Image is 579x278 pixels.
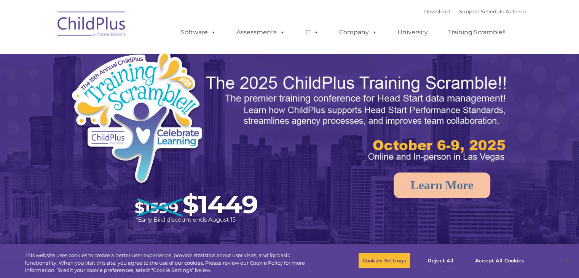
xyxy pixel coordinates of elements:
[332,25,385,40] a: Company
[390,25,435,40] a: University
[440,25,513,40] a: Training Scramble!!
[25,252,319,274] div: This website uses cookies to create a better user experience, provide statistics about user visit...
[54,6,130,44] img: ChildPlus by Procare Solutions
[394,173,490,198] a: Learn More
[106,81,138,87] span: Phone number
[106,50,129,56] span: Last name
[358,252,410,268] button: Cookies Settings
[229,25,293,40] a: Assessments
[173,25,224,40] a: Software
[424,8,526,14] font: |
[459,8,479,14] a: Support
[298,25,327,40] a: IT
[558,252,575,269] button: Close
[481,8,526,14] a: Schedule A Demo
[417,252,464,268] button: Reject All
[424,8,450,14] a: Download
[471,252,528,268] button: Accept All Cookies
